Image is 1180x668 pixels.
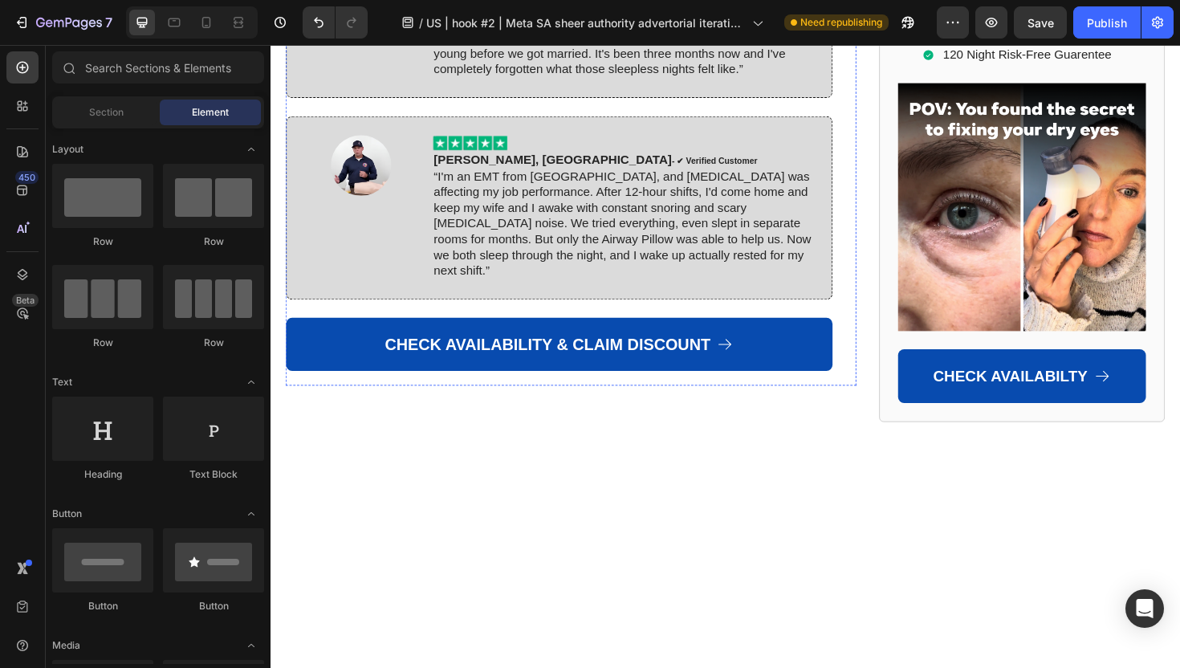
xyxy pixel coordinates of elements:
[192,105,229,120] span: Element
[665,42,927,304] img: gempages_576026753357578783-33d3d2e4-ccea-4fe2-a56f-a1cf59e7d81d.png
[52,336,153,350] div: Row
[52,467,153,482] div: Heading
[800,15,882,30] span: Need republishing
[52,507,82,521] span: Button
[1027,16,1054,30] span: Save
[163,336,264,350] div: Row
[419,14,423,31] span: /
[238,633,264,658] span: Toggle open
[163,599,264,613] div: Button
[52,142,83,157] span: Layout
[105,13,112,32] p: 7
[52,599,153,613] div: Button
[52,638,80,653] span: Media
[120,308,466,326] span: CHECK AVAILABILITY & CLAIM DISCOUNT
[425,118,515,128] strong: - ✔︎ Verified Customer
[238,369,264,395] span: Toggle open
[426,14,746,31] span: US | hook #2 | Meta SA sheer authority advertorial iteration #1
[238,136,264,162] span: Toggle open
[665,323,927,380] a: CHECK AVAILABILTY
[702,342,865,360] span: CHECK AVAILABILTY
[1125,589,1164,628] div: Open Intercom Messenger
[12,294,39,307] div: Beta
[271,45,1180,668] iframe: Design area
[6,6,120,39] button: 7
[712,3,899,20] p: 120 Night Risk-Free Guarentee
[303,6,368,39] div: Undo/Redo
[15,171,39,184] div: 450
[89,105,124,120] span: Section
[238,501,264,527] span: Toggle open
[16,289,595,345] a: CHECK AVAILABILITY & CLAIM DISCOUNT
[52,375,72,389] span: Text
[52,51,264,83] input: Search Sections & Elements
[1073,6,1141,39] button: Publish
[1014,6,1067,39] button: Save
[52,234,153,249] div: Row
[1087,14,1127,31] div: Publish
[163,234,264,249] div: Row
[163,467,264,482] div: Text Block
